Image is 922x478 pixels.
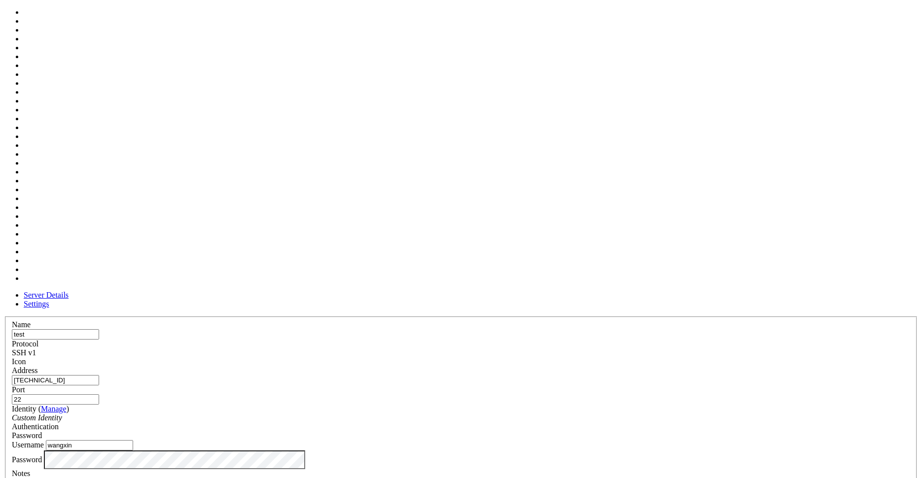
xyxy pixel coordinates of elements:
label: Authentication [12,422,59,431]
a: Manage [41,405,67,413]
input: Server Name [12,329,99,340]
i: Custom Identity [12,413,62,422]
div: Password [12,431,910,440]
span: Password [12,431,42,440]
label: Protocol [12,340,38,348]
label: Port [12,385,25,394]
label: Name [12,320,31,329]
x-row: Connection timed out [4,4,793,12]
div: Custom Identity [12,413,910,422]
label: Address [12,366,37,375]
input: Host Name or IP [12,375,99,385]
span: SSH v1 [12,348,36,357]
div: SSH v1 [12,348,910,357]
label: Password [12,455,42,463]
label: Identity [12,405,69,413]
div: (0, 1) [4,12,8,21]
input: Port Number [12,394,99,405]
span: ( ) [38,405,69,413]
label: Username [12,441,44,449]
label: Icon [12,357,26,366]
label: Notes [12,469,30,478]
input: Login Username [46,440,133,450]
a: Server Details [24,291,69,299]
a: Settings [24,300,49,308]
